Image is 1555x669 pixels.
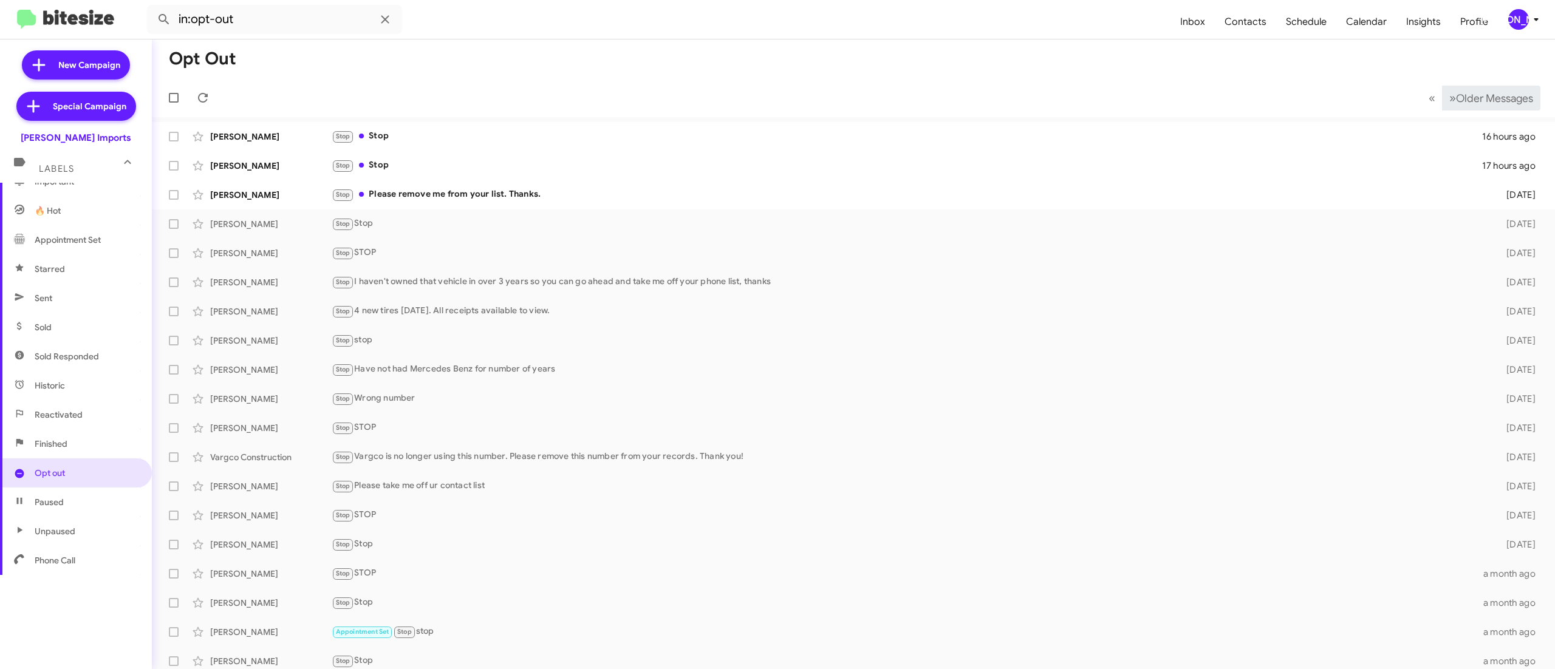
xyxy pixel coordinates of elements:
div: Stop [332,654,1483,668]
div: [PERSON_NAME] [210,334,332,347]
div: a month ago [1483,626,1545,638]
h1: Opt Out [169,49,236,69]
div: [DATE] [1483,189,1545,201]
div: 17 hours ago [1482,160,1545,172]
div: Please take me off ur contact list [332,479,1483,493]
span: 🔥 Hot [35,205,61,217]
div: [DATE] [1483,422,1545,434]
div: stop [332,333,1483,347]
span: Stop [336,599,350,606]
div: [DATE] [1483,276,1545,288]
div: [PERSON_NAME] [210,538,332,551]
nav: Page navigation example [1422,86,1540,110]
div: Stop [332,158,1482,172]
a: Special Campaign [16,92,136,121]
span: Stop [336,161,350,169]
span: Appointment Set [336,628,389,636]
span: Stop [336,336,350,344]
button: Next [1442,86,1540,110]
div: [PERSON_NAME] [210,568,332,580]
div: [PERSON_NAME] [210,305,332,318]
div: I haven't owned that vehicle in over 3 years so you can go ahead and take me off your phone list,... [332,275,1483,289]
span: Stop [336,249,350,257]
span: Sold [35,321,52,333]
a: Insights [1396,4,1451,39]
span: Stop [336,657,350,665]
div: a month ago [1483,655,1545,667]
a: Profile [1451,4,1498,39]
div: [PERSON_NAME] [210,189,332,201]
span: Labels [39,163,74,174]
span: Stop [336,132,350,140]
span: Reactivated [35,409,83,421]
div: STOP [332,508,1483,522]
a: Schedule [1276,4,1336,39]
div: stop [332,625,1483,639]
span: New Campaign [58,59,120,71]
span: Starred [35,263,65,275]
div: [DATE] [1483,364,1545,376]
div: [DATE] [1483,393,1545,405]
span: Stop [397,628,412,636]
a: New Campaign [22,50,130,80]
div: [PERSON_NAME] [1508,9,1529,30]
div: a month ago [1483,597,1545,609]
span: Stop [336,482,350,490]
div: [DATE] [1483,451,1545,463]
div: [PERSON_NAME] Imports [21,132,131,144]
span: Stop [336,453,350,461]
span: Sold Responded [35,350,99,362]
span: Stop [336,191,350,199]
span: Paused [35,496,64,508]
div: Stop [332,537,1483,551]
span: Opt out [35,467,65,479]
span: Stop [336,540,350,548]
a: Contacts [1215,4,1276,39]
a: Calendar [1336,4,1396,39]
div: Vargco is no longer using this number. Please remove this number from your records. Thank you! [332,450,1483,464]
div: [PERSON_NAME] [210,364,332,376]
span: Stop [336,278,350,286]
div: [PERSON_NAME] [210,597,332,609]
span: Older Messages [1456,92,1533,105]
span: Stop [336,395,350,402]
span: Sent [35,292,52,304]
span: Stop [336,511,350,519]
a: Inbox [1171,4,1215,39]
input: Search [147,5,402,34]
div: [PERSON_NAME] [210,509,332,521]
span: Special Campaign [53,100,126,112]
div: [PERSON_NAME] [210,160,332,172]
span: Stop [336,220,350,228]
span: » [1449,90,1456,106]
div: [DATE] [1483,218,1545,230]
span: Stop [336,307,350,315]
div: [PERSON_NAME] [210,626,332,638]
span: Phone Call [35,554,75,566]
div: 4 new tires [DATE]. All receipts available to view. [332,304,1483,318]
div: [DATE] [1483,305,1545,318]
div: [DATE] [1483,247,1545,259]
div: Have not had Mercedes Benz for number of years [332,362,1483,376]
div: [PERSON_NAME] [210,131,332,143]
span: Stop [336,424,350,432]
button: Previous [1421,86,1443,110]
div: [PERSON_NAME] [210,276,332,288]
div: Wrong number [332,392,1483,406]
span: Finished [35,438,67,450]
div: [PERSON_NAME] [210,422,332,434]
div: 16 hours ago [1482,131,1545,143]
div: [PERSON_NAME] [210,655,332,667]
span: « [1429,90,1435,106]
button: [PERSON_NAME] [1498,9,1542,30]
div: Please remove me from your list. Thanks. [332,188,1483,202]
div: [DATE] [1483,538,1545,551]
span: Stop [336,365,350,373]
div: [DATE] [1483,334,1545,347]
span: Stop [336,569,350,577]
